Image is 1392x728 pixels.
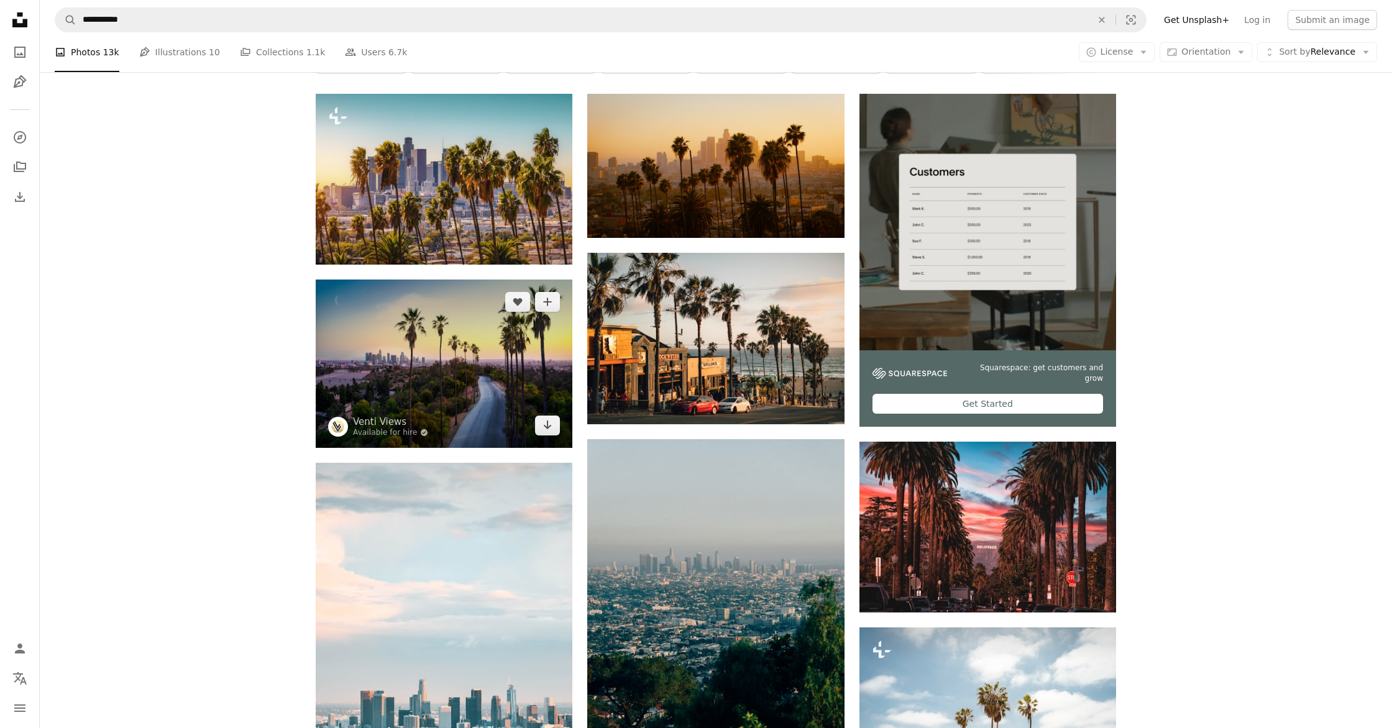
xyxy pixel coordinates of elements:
button: Visual search [1116,8,1146,32]
a: green palm trees near city buildings during daytime [316,358,572,369]
a: people sitting on chairs near palm trees during night time [859,521,1116,532]
span: Squarespace: get customers and grow [962,363,1103,384]
a: Explore [7,125,32,150]
button: Add to Collection [535,292,560,312]
a: Collections 1.1k [240,32,325,72]
button: Language [7,666,32,691]
button: Like [505,292,530,312]
span: Sort by [1279,47,1310,57]
a: a group of palm trees on a beach [859,708,1116,719]
img: vehicles parked near tree and building [587,253,844,424]
button: Menu [7,696,32,721]
div: Get Started [872,394,1103,414]
span: 10 [209,45,220,59]
span: License [1101,47,1133,57]
a: Available for hire [353,428,428,438]
img: green palm tree and city view [587,94,844,238]
a: green palm tree and city view [587,160,844,171]
button: License [1079,42,1155,62]
a: A view of downtown Los Angeles California with palm trees in the foreground [316,173,572,184]
form: Find visuals sitewide [55,7,1147,32]
img: A view of downtown Los Angeles California with palm trees in the foreground [316,94,572,265]
a: Users 6.7k [345,32,407,72]
a: vehicles parked near tree and building [587,332,844,344]
span: 6.7k [388,45,407,59]
span: Orientation [1181,47,1230,57]
a: Log in [1237,10,1278,30]
button: Clear [1088,8,1115,32]
span: Relevance [1279,46,1355,58]
a: Download [535,416,560,435]
button: Orientation [1160,42,1252,62]
a: Venti Views [353,416,428,428]
img: file-1747939376688-baf9a4a454ffimage [859,94,1116,350]
img: Go to Venti Views's profile [328,417,348,437]
img: people sitting on chairs near palm trees during night time [859,442,1116,612]
a: Photos [7,40,32,65]
a: Get Unsplash+ [1156,10,1237,30]
a: cityscape under white cloud and blue sky during datyiem [316,649,572,660]
a: Home — Unsplash [7,7,32,35]
a: Illustrations 10 [139,32,220,72]
button: Search Unsplash [55,8,76,32]
a: a view of a city from the top of a hill [587,626,844,637]
img: file-1747939142011-51e5cc87e3c9 [872,368,947,379]
a: Log in / Sign up [7,636,32,661]
button: Sort byRelevance [1257,42,1377,62]
a: Illustrations [7,70,32,94]
a: Collections [7,155,32,180]
a: Download History [7,184,32,209]
img: green palm trees near city buildings during daytime [316,280,572,447]
span: 1.1k [306,45,325,59]
button: Submit an image [1288,10,1377,30]
a: Squarespace: get customers and growGet Started [859,94,1116,427]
